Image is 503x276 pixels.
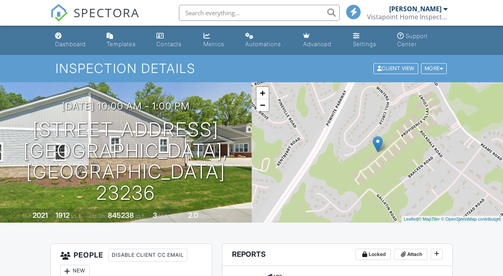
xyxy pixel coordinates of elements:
[350,29,388,52] a: Settings
[52,29,97,52] a: Dashboard
[153,211,157,219] div: 3
[50,4,68,22] img: The Best Home Inspection Software - Spectora
[257,87,269,99] a: Zoom in
[158,213,181,219] span: bedrooms
[156,41,182,47] div: Contacts
[108,249,187,262] div: Disable Client CC Email
[103,29,147,52] a: Templates
[353,41,376,47] div: Settings
[108,211,134,219] div: 845238
[367,13,448,21] div: Vistapoint Home Inspections, LLC
[23,213,31,219] span: Built
[107,41,136,47] div: Templates
[389,5,441,13] div: [PERSON_NAME]
[373,65,420,71] a: Client View
[62,101,190,112] h3: [DATE] 10:00 am - 1:00 pm
[245,41,281,47] div: Automations
[188,211,198,219] div: 2.0
[374,63,418,74] div: Client View
[257,99,269,111] a: Zoom out
[13,119,239,204] h1: [STREET_ADDRESS] [GEOGRAPHIC_DATA], [GEOGRAPHIC_DATA] 23236
[303,41,331,47] div: Advanced
[421,63,447,74] div: More
[179,5,340,21] input: Search everything...
[199,213,222,219] span: bathrooms
[394,29,451,52] a: Support Center
[135,213,145,219] span: sq.ft.
[74,4,140,21] span: SPECTORA
[153,29,194,52] a: Contacts
[418,217,440,221] a: © MapTiler
[242,29,294,52] a: Automations (Basic)
[441,217,501,221] a: © OpenStreetMap contributors
[203,41,224,47] div: Metrics
[55,41,86,47] div: Dashboard
[50,11,140,28] a: SPECTORA
[71,213,82,219] span: sq. ft.
[55,211,70,219] div: 1912
[404,217,417,221] a: Leaflet
[55,61,448,75] h1: Inspection Details
[300,29,343,52] a: Advanced
[90,213,107,219] span: Lot Size
[33,211,48,219] div: 2021
[402,216,503,223] div: |
[200,29,236,52] a: Metrics
[397,32,428,47] div: Support Center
